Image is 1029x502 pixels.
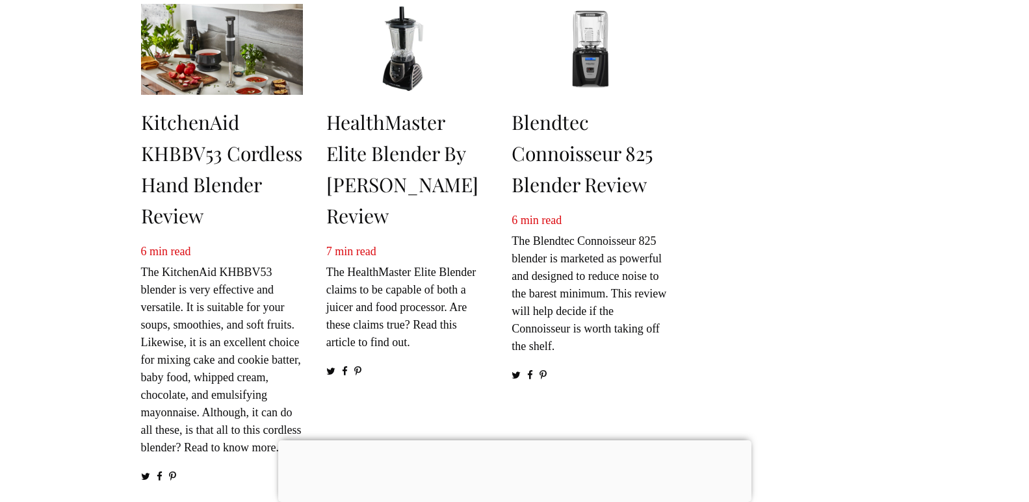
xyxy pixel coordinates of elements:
[141,245,147,258] span: 6
[335,245,376,258] span: min read
[150,245,190,258] span: min read
[326,4,488,95] img: HealthMaster Elite Blender By Montel Williams Review
[512,214,517,227] span: 6
[326,243,488,351] p: The HealthMaster Elite Blender claims to be capable of both a juicer and food processor. Are thes...
[521,214,562,227] span: min read
[141,243,303,457] p: The KitchenAid KHBBV53 blender is very effective and versatile. It is suitable for your soups, sm...
[710,19,885,409] iframe: Advertisement
[512,4,673,95] img: Blendtec Connoisseur 825 Blender Review
[512,212,673,355] p: The Blendtec Connoisseur 825 blender is marketed as powerful and designed to reduce noise to the ...
[512,109,653,197] a: Blendtec Connoisseur 825 Blender Review
[141,109,302,229] a: KitchenAid KHBBV53 Cordless Hand Blender Review
[326,245,332,258] span: 7
[326,109,478,229] a: HealthMaster Elite Blender By [PERSON_NAME] Review
[278,440,751,499] iframe: Advertisement
[141,4,303,95] img: KitchenAid KHBBV53 Cordless Hand Blender Review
